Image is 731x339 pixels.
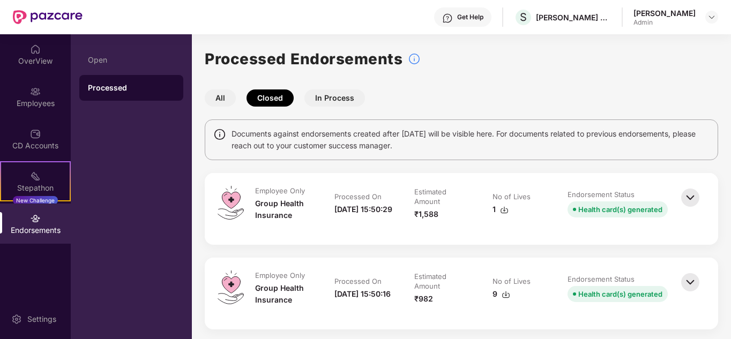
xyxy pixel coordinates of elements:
img: svg+xml;base64,PHN2ZyB4bWxucz0iaHR0cDovL3d3dy53My5vcmcvMjAwMC9zdmciIHdpZHRoPSIyMSIgaGVpZ2h0PSIyMC... [30,171,41,182]
img: svg+xml;base64,PHN2ZyBpZD0iRW5kb3JzZW1lbnRzIiB4bWxucz0iaHR0cDovL3d3dy53My5vcmcvMjAwMC9zdmciIHdpZH... [30,213,41,224]
div: ₹982 [414,293,433,305]
div: 9 [493,288,510,300]
img: svg+xml;base64,PHN2ZyBpZD0iSG9tZSIgeG1sbnM9Imh0dHA6Ly93d3cudzMub3JnLzIwMDAvc3ZnIiB3aWR0aD0iMjAiIG... [30,44,41,55]
img: svg+xml;base64,PHN2ZyBpZD0iSW5mbyIgeG1sbnM9Imh0dHA6Ly93d3cudzMub3JnLzIwMDAvc3ZnIiB3aWR0aD0iMTQiIG... [213,128,226,141]
img: svg+xml;base64,PHN2ZyBpZD0iU2V0dGluZy0yMHgyMCIgeG1sbnM9Imh0dHA6Ly93d3cudzMub3JnLzIwMDAvc3ZnIiB3aW... [11,314,22,325]
img: svg+xml;base64,PHN2ZyBpZD0iRHJvcGRvd24tMzJ4MzIiIHhtbG5zPSJodHRwOi8vd3d3LnczLm9yZy8yMDAwL3N2ZyIgd2... [707,13,716,21]
div: Processed [88,82,175,93]
div: [PERSON_NAME] [633,8,696,18]
div: Group Health Insurance [255,282,313,306]
img: svg+xml;base64,PHN2ZyBpZD0iQmFjay0zMngzMiIgeG1sbnM9Imh0dHA6Ly93d3cudzMub3JnLzIwMDAvc3ZnIiB3aWR0aD... [678,186,702,209]
button: All [205,89,236,107]
div: Endorsement Status [568,190,635,199]
button: In Process [304,89,365,107]
img: New Pazcare Logo [13,10,83,24]
img: svg+xml;base64,PHN2ZyBpZD0iQmFjay0zMngzMiIgeG1sbnM9Imh0dHA6Ly93d3cudzMub3JnLzIwMDAvc3ZnIiB3aWR0aD... [678,270,702,294]
img: svg+xml;base64,PHN2ZyBpZD0iQ0RfQWNjb3VudHMiIGRhdGEtbmFtZT0iQ0QgQWNjb3VudHMiIHhtbG5zPSJodHRwOi8vd3... [30,129,41,139]
div: [PERSON_NAME] Autocomponents Private Limited [536,12,611,22]
div: Estimated Amount [414,272,469,291]
div: No of Lives [493,276,531,286]
div: New Challenge [13,196,58,205]
div: Processed On [334,276,382,286]
img: svg+xml;base64,PHN2ZyBpZD0iRG93bmxvYWQtMzJ4MzIiIHhtbG5zPSJodHRwOi8vd3d3LnczLm9yZy8yMDAwL3N2ZyIgd2... [502,290,510,299]
div: Stepathon [1,183,70,193]
span: S [520,11,527,24]
div: [DATE] 15:50:16 [334,288,391,300]
div: Admin [633,18,696,27]
img: svg+xml;base64,PHN2ZyBpZD0iRG93bmxvYWQtMzJ4MzIiIHhtbG5zPSJodHRwOi8vd3d3LnczLm9yZy8yMDAwL3N2ZyIgd2... [500,206,509,214]
img: svg+xml;base64,PHN2ZyB4bWxucz0iaHR0cDovL3d3dy53My5vcmcvMjAwMC9zdmciIHdpZHRoPSI0OS4zMiIgaGVpZ2h0PS... [218,186,244,220]
img: svg+xml;base64,PHN2ZyB4bWxucz0iaHR0cDovL3d3dy53My5vcmcvMjAwMC9zdmciIHdpZHRoPSI0OS4zMiIgaGVpZ2h0PS... [218,270,244,304]
span: Documents against endorsements created after [DATE] will be visible here. For documents related t... [232,128,710,152]
div: [DATE] 15:50:29 [334,204,392,215]
div: Health card(s) generated [578,204,662,215]
div: Group Health Insurance [255,198,313,221]
div: No of Lives [493,192,531,201]
div: Processed On [334,192,382,201]
div: Open [88,56,175,64]
div: Employee Only [255,186,305,195]
div: Endorsement Status [568,274,635,284]
div: Get Help [457,13,483,21]
img: svg+xml;base64,PHN2ZyBpZD0iRW1wbG95ZWVzIiB4bWxucz0iaHR0cDovL3d3dy53My5vcmcvMjAwMC9zdmciIHdpZHRoPS... [30,86,41,97]
img: svg+xml;base64,PHN2ZyBpZD0iSGVscC0zMngzMiIgeG1sbnM9Imh0dHA6Ly93d3cudzMub3JnLzIwMDAvc3ZnIiB3aWR0aD... [442,13,453,24]
div: ₹1,588 [414,208,438,220]
div: Employee Only [255,270,305,280]
div: Settings [24,314,59,325]
div: Health card(s) generated [578,288,662,300]
div: Estimated Amount [414,187,469,206]
div: 1 [493,204,509,215]
button: Closed [247,89,294,107]
h1: Processed Endorsements [205,47,402,71]
img: svg+xml;base64,PHN2ZyBpZD0iSW5mb18tXzMyeDMyIiBkYXRhLW5hbWU9IkluZm8gLSAzMngzMiIgeG1sbnM9Imh0dHA6Ly... [408,52,421,65]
